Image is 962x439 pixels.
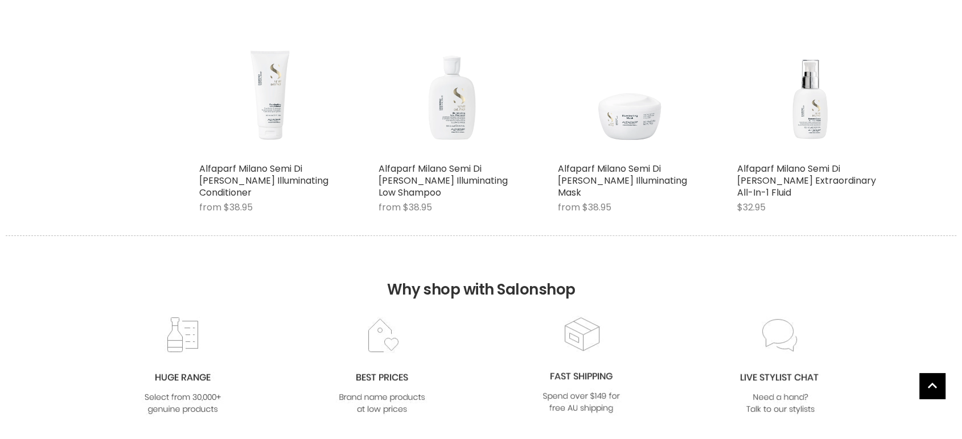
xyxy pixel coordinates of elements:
[379,162,508,199] a: Alfaparf Milano Semi Di [PERSON_NAME] Illuminating Low Shampoo
[737,201,766,214] span: $32.95
[403,201,432,214] span: $38.95
[558,201,580,214] span: from
[379,201,401,214] span: from
[6,235,956,316] h2: Why shop with Salonshop
[535,316,627,415] img: fast.jpg
[919,373,945,403] span: Back to top
[919,373,945,399] a: Back to top
[905,386,951,428] iframe: Gorgias live chat messenger
[379,12,524,157] img: Alfaparf Milano Semi Di Lino Diamond Illuminating Low Shampoo
[582,201,611,214] span: $38.95
[558,162,687,199] a: Alfaparf Milano Semi Di [PERSON_NAME] Illuminating Mask
[737,12,882,157] img: Alfaparf Milano Semi Di Lino Diamond Extraordinary All-In-1 Fluid
[224,201,253,214] span: $38.95
[137,317,229,416] img: range2_8cf790d4-220e-469f-917d-a18fed3854b6.jpg
[199,12,344,157] img: Alfaparf Milano Semi Di Lino Diamond Illuminating Conditioner
[199,201,221,214] span: from
[734,317,827,416] img: chat_c0a1c8f7-3133-4fc6-855f-7264552747f6.jpg
[199,162,328,199] a: Alfaparf Milano Semi Di [PERSON_NAME] Illuminating Conditioner
[558,12,703,157] img: Alfaparf Milano Semi Di Lino Diamond Illuminating Mask
[336,317,428,416] img: prices.jpg
[737,162,876,199] a: Alfaparf Milano Semi Di [PERSON_NAME] Extraordinary All-In-1 Fluid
